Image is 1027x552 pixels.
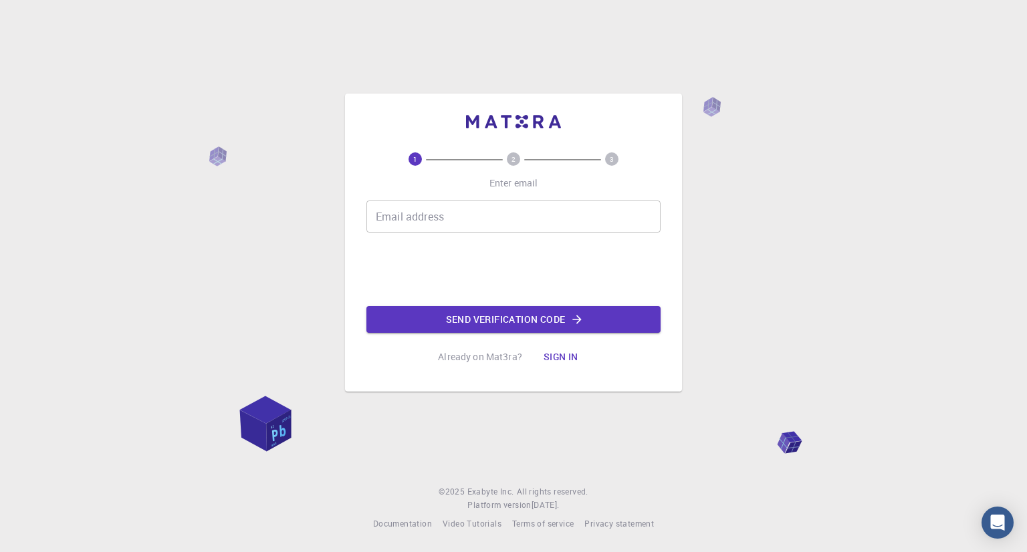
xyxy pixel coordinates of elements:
[439,485,467,499] span: © 2025
[584,518,654,529] span: Privacy statement
[467,485,514,499] a: Exabyte Inc.
[512,517,574,531] a: Terms of service
[467,486,514,497] span: Exabyte Inc.
[366,306,661,333] button: Send verification code
[412,243,615,295] iframe: reCAPTCHA
[373,517,432,531] a: Documentation
[532,499,560,510] span: [DATE] .
[443,518,501,529] span: Video Tutorials
[982,507,1014,539] div: Open Intercom Messenger
[438,350,522,364] p: Already on Mat3ra?
[584,517,654,531] a: Privacy statement
[443,517,501,531] a: Video Tutorials
[511,154,516,164] text: 2
[467,499,531,512] span: Platform version
[489,176,538,190] p: Enter email
[532,499,560,512] a: [DATE].
[517,485,588,499] span: All rights reserved.
[533,343,589,370] button: Sign in
[373,518,432,529] span: Documentation
[413,154,417,164] text: 1
[512,518,574,529] span: Terms of service
[610,154,614,164] text: 3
